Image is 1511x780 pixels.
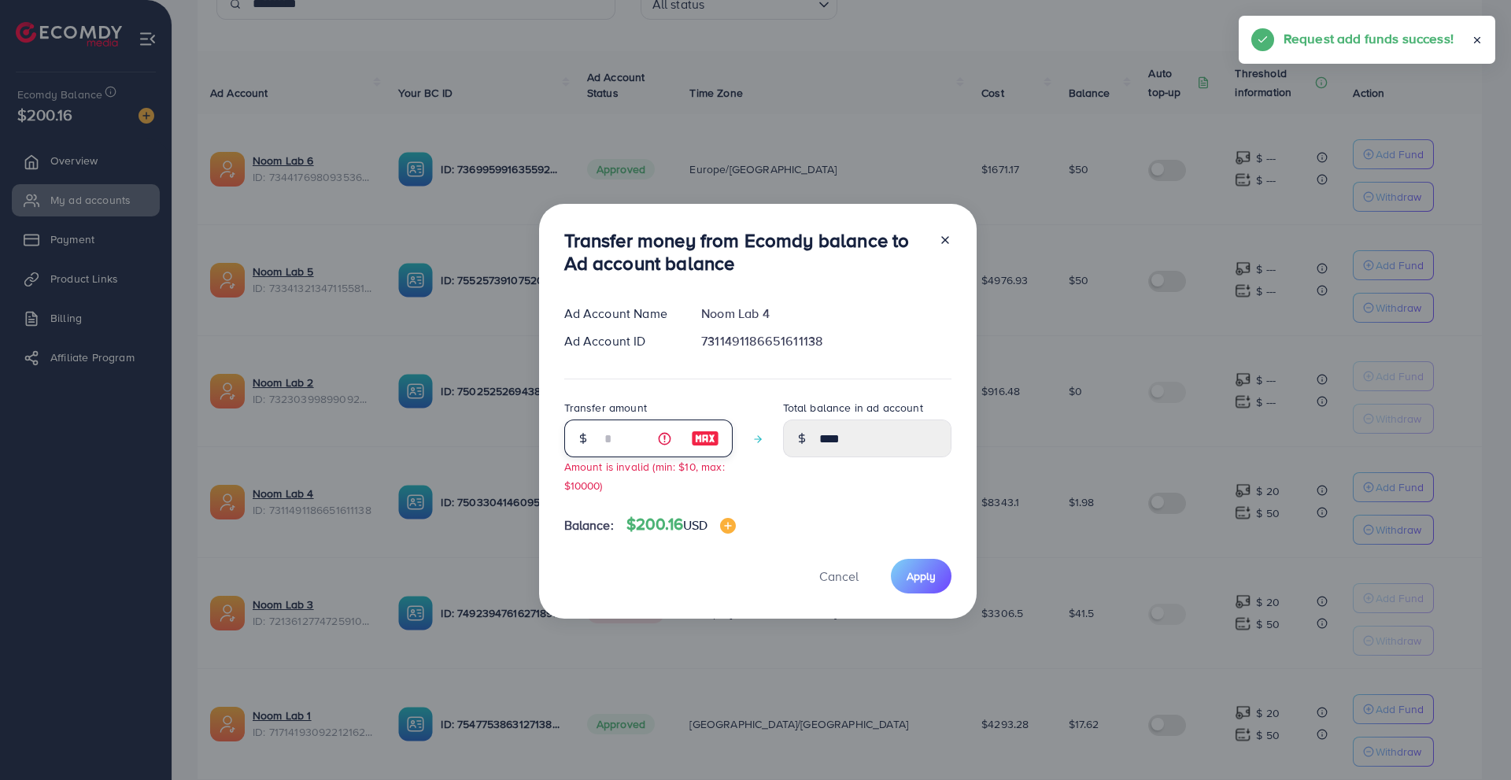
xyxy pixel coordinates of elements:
[552,332,689,350] div: Ad Account ID
[819,567,859,585] span: Cancel
[783,400,923,416] label: Total balance in ad account
[564,516,614,534] span: Balance:
[564,400,647,416] label: Transfer amount
[564,459,725,492] small: Amount is invalid (min: $10, max: $10000)
[907,568,936,584] span: Apply
[683,516,707,534] span: USD
[891,559,951,593] button: Apply
[1444,709,1499,768] iframe: Chat
[691,429,719,448] img: image
[626,515,737,534] h4: $200.16
[720,518,736,534] img: image
[1284,28,1454,49] h5: Request add funds success!
[552,305,689,323] div: Ad Account Name
[689,332,963,350] div: 7311491186651611138
[800,559,878,593] button: Cancel
[564,229,926,275] h3: Transfer money from Ecomdy balance to Ad account balance
[689,305,963,323] div: Noom Lab 4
